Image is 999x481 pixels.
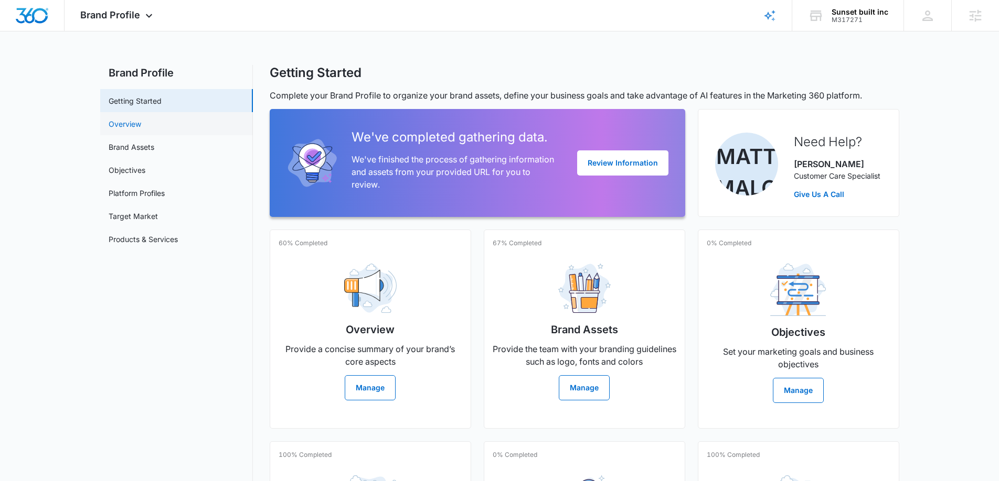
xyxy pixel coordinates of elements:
[100,65,253,81] h2: Brand Profile
[773,378,824,403] button: Manage
[270,89,899,102] p: Complete your Brand Profile to organize your brand assets, define your business goals and take ad...
[698,229,899,429] a: 0% CompletedObjectivesSet your marketing goals and business objectivesManage
[484,229,685,429] a: 67% CompletedBrand AssetsProvide the team with your branding guidelines such as logo, fonts and c...
[832,16,888,24] div: account id
[346,322,395,337] h2: Overview
[109,211,158,222] a: Target Market
[279,238,327,248] p: 60% Completed
[771,324,825,340] h2: Objectives
[279,450,332,460] p: 100% Completed
[707,345,890,370] p: Set your marketing goals and business objectives
[109,141,154,152] a: Brand Assets
[270,229,471,429] a: 60% CompletedOverviewProvide a concise summary of your brand’s core aspectsManage
[832,8,888,16] div: account name
[577,150,668,176] button: Review Information
[279,343,462,368] p: Provide a concise summary of your brand’s core aspects
[794,189,880,200] a: Give Us A Call
[109,188,165,199] a: Platform Profiles
[493,343,676,368] p: Provide the team with your branding guidelines such as logo, fonts and colors
[352,153,560,191] p: We've finished the process of gathering information and assets from your provided URL for you to ...
[109,118,141,129] a: Overview
[345,375,396,400] button: Manage
[80,9,140,20] span: Brand Profile
[794,170,880,181] p: Customer Care Specialist
[551,322,618,337] h2: Brand Assets
[794,133,880,151] h2: Need Help?
[715,133,778,195] img: Matt Malone
[707,238,751,248] p: 0% Completed
[270,65,362,81] h1: Getting Started
[493,450,537,460] p: 0% Completed
[109,165,145,176] a: Objectives
[109,234,178,245] a: Products & Services
[794,158,880,170] p: [PERSON_NAME]
[559,375,610,400] button: Manage
[109,95,162,106] a: Getting Started
[493,238,541,248] p: 67% Completed
[707,450,760,460] p: 100% Completed
[352,128,560,147] h2: We've completed gathering data.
